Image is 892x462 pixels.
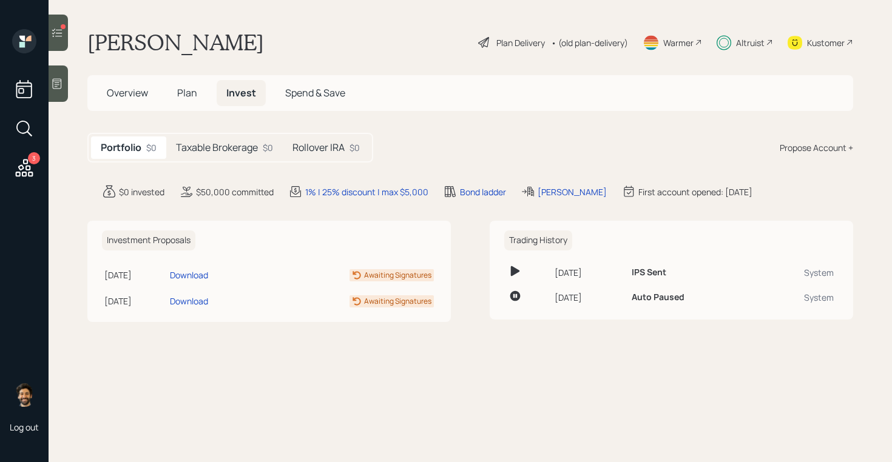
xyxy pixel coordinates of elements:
div: Kustomer [807,36,845,49]
div: Awaiting Signatures [364,270,431,281]
div: Warmer [663,36,694,49]
img: eric-schwartz-headshot.png [12,383,36,407]
span: Invest [226,86,256,99]
div: Bond ladder [460,186,506,198]
h6: IPS Sent [632,267,666,278]
div: System [762,291,834,304]
div: $0 [350,141,360,154]
div: 1% | 25% discount | max $5,000 [305,186,428,198]
h5: Taxable Brokerage [176,142,258,153]
div: Download [170,269,208,281]
div: Altruist [736,36,765,49]
div: $0 [146,141,157,154]
span: Overview [107,86,148,99]
div: First account opened: [DATE] [638,186,752,198]
span: Spend & Save [285,86,345,99]
h6: Investment Proposals [102,230,195,250]
div: $50,000 committed [196,186,274,198]
h6: Trading History [504,230,572,250]
div: Propose Account + [780,141,853,154]
div: Awaiting Signatures [364,296,431,307]
div: Plan Delivery [496,36,545,49]
div: • (old plan-delivery) [551,36,628,49]
div: [DATE] [555,266,622,279]
h1: [PERSON_NAME] [87,29,264,56]
h5: Portfolio [101,142,141,153]
span: Plan [177,86,197,99]
div: [DATE] [104,295,165,307]
div: [DATE] [104,269,165,281]
div: Download [170,295,208,307]
div: 3 [28,152,40,164]
h5: Rollover IRA [292,142,345,153]
div: Log out [10,421,39,433]
h6: Auto Paused [632,292,684,303]
div: $0 [263,141,273,154]
div: [DATE] [555,291,622,304]
div: $0 invested [119,186,164,198]
div: [PERSON_NAME] [538,186,607,198]
div: System [762,266,834,279]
